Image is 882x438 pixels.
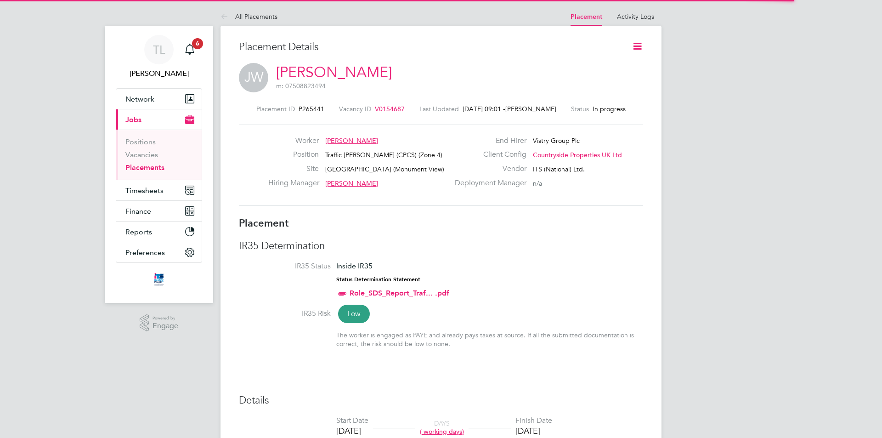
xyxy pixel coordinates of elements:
[339,105,371,113] label: Vacancy ID
[336,262,373,270] span: Inside IR35
[617,12,654,21] a: Activity Logs
[192,38,203,49] span: 6
[239,40,618,54] h3: Placement Details
[505,105,556,113] span: [PERSON_NAME]
[533,179,542,188] span: n/a
[325,179,378,188] span: [PERSON_NAME]
[268,178,319,188] label: Hiring Manager
[338,305,370,323] span: Low
[105,26,213,303] nav: Main navigation
[125,207,151,216] span: Finance
[116,68,202,79] span: Tim Lerwill
[116,222,202,242] button: Reports
[593,105,626,113] span: In progress
[153,314,178,322] span: Powered by
[276,63,392,81] a: [PERSON_NAME]
[125,186,164,195] span: Timesheets
[239,309,331,319] label: IR35 Risk
[140,314,179,332] a: Powered byEngage
[449,178,526,188] label: Deployment Manager
[515,426,552,436] div: [DATE]
[116,89,202,109] button: Network
[116,242,202,262] button: Preferences
[125,163,164,172] a: Placements
[515,416,552,426] div: Finish Date
[571,105,589,113] label: Status
[571,13,602,21] a: Placement
[276,82,326,90] span: m: 07508823494
[375,105,405,113] span: V0154687
[533,165,585,173] span: ITS (National) Ltd.
[125,95,154,103] span: Network
[116,35,202,79] a: TL[PERSON_NAME]
[268,150,319,159] label: Position
[116,272,202,287] a: Go to home page
[336,426,368,436] div: [DATE]
[336,331,643,347] div: The worker is engaged as PAYE and already pays taxes at source. If all the submitted documentatio...
[325,151,442,159] span: Traffic [PERSON_NAME] (CPCS) (Zone 4)
[268,164,319,174] label: Site
[325,137,378,145] span: [PERSON_NAME]
[419,105,459,113] label: Last Updated
[463,105,505,113] span: [DATE] 09:01 -
[116,109,202,130] button: Jobs
[239,239,643,253] h3: IR35 Determination
[420,427,464,436] span: ( working days)
[256,105,295,113] label: Placement ID
[125,248,165,257] span: Preferences
[116,180,202,200] button: Timesheets
[268,136,319,146] label: Worker
[336,416,368,426] div: Start Date
[299,105,324,113] span: P265441
[181,35,199,64] a: 6
[125,115,141,124] span: Jobs
[533,137,580,145] span: Vistry Group Plc
[153,44,165,56] span: TL
[116,130,202,180] div: Jobs
[325,165,444,173] span: [GEOGRAPHIC_DATA] (Monument View)
[239,217,289,229] b: Placement
[449,136,526,146] label: End Hirer
[153,272,165,287] img: itsconstruction-logo-retina.png
[336,276,420,283] strong: Status Determination Statement
[239,262,331,271] label: IR35 Status
[350,289,449,297] a: Role_SDS_Report_Traf... .pdf
[116,201,202,221] button: Finance
[153,322,178,330] span: Engage
[125,228,152,236] span: Reports
[415,419,469,436] div: DAYS
[220,12,277,21] a: All Placements
[449,150,526,159] label: Client Config
[449,164,526,174] label: Vendor
[239,63,268,92] span: JW
[239,394,643,407] h3: Details
[125,137,156,146] a: Positions
[533,151,622,159] span: Countryside Properties UK Ltd
[125,150,158,159] a: Vacancies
